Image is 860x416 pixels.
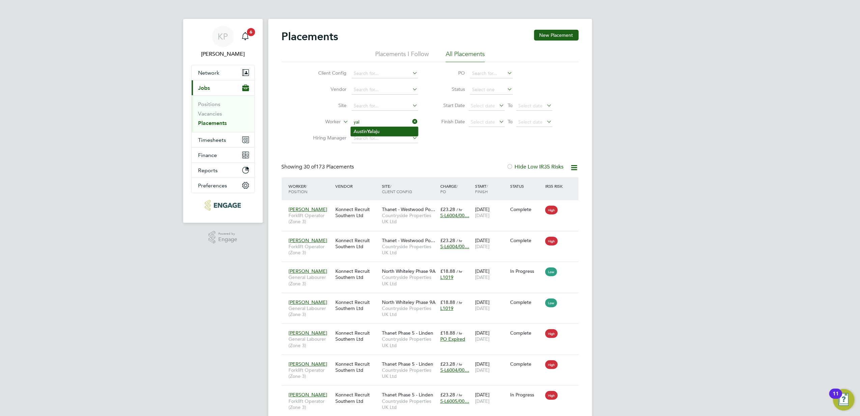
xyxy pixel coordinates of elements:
div: Complete [510,361,542,367]
div: Charge [439,180,474,198]
span: £23.28 [440,361,455,367]
span: General Labourer (Zone 3) [289,274,332,286]
div: Start [473,180,508,198]
button: New Placement [534,30,579,41]
span: KP [218,32,228,41]
div: [DATE] [473,296,508,315]
div: Status [508,180,544,192]
span: Forklift Operator (Zone 3) [289,243,332,256]
span: [PERSON_NAME] [289,206,328,212]
div: Site [380,180,439,198]
a: [PERSON_NAME]General Labourer (Zone 3)Konnect Recruit Southern LtdThanet Phase 5 - LindenCountrys... [287,326,579,332]
a: [PERSON_NAME]Forklift Operator (Zone 3)Konnect Recruit Southern LtdThanet - Westwood Po…Countrysi... [287,234,579,239]
span: Low [545,298,557,307]
input: Search for... [352,85,418,95]
div: Konnect Recruit Southern Ltd [334,296,380,315]
span: High [545,237,558,245]
a: Powered byEngage [209,231,237,244]
input: Search for... [352,118,418,127]
span: £18.88 [440,268,455,274]
button: Finance [192,148,254,162]
span: Thanet Phase 5 - Linden [382,330,433,336]
span: To [506,117,515,126]
span: Timesheets [198,137,226,143]
div: Konnect Recruit Southern Ltd [334,265,380,284]
span: / Finish [475,183,488,194]
a: [PERSON_NAME]Forklift Operator (Zone 3)Konnect Recruit Southern LtdThanet Phase 5 - LindenCountry... [287,388,579,394]
div: Showing [282,163,356,171]
input: Search for... [470,69,513,78]
a: [PERSON_NAME]General Labourer (Zone 3)Konnect Recruit Southern LtdNorth Whiteley Phase 9ACountrys... [287,295,579,301]
span: Thanet Phase 5 - Linden [382,392,433,398]
span: Select date [519,103,543,109]
span: High [545,391,558,400]
div: Jobs [192,95,254,132]
li: All Placements [446,50,485,62]
span: Countryside Properties UK Ltd [382,274,437,286]
span: Finance [198,152,217,158]
button: Reports [192,163,254,178]
span: / Position [289,183,308,194]
span: Countryside Properties UK Ltd [382,367,437,379]
span: [DATE] [475,305,490,311]
input: Search for... [352,134,418,143]
button: Jobs [192,80,254,95]
img: konnectrecruit-logo-retina.png [205,200,241,211]
a: Positions [198,101,221,107]
span: Countryside Properties UK Ltd [382,243,437,256]
button: Open Resource Center, 11 new notifications [833,389,855,411]
span: Thanet - Westwood Po… [382,237,435,243]
span: £23.28 [440,392,455,398]
label: Site [308,102,347,108]
span: PO Expired [440,336,465,342]
div: Vendor [334,180,380,192]
span: L1019 [440,305,453,311]
span: Countryside Properties UK Ltd [382,336,437,348]
span: Low [545,267,557,276]
span: [DATE] [475,336,490,342]
span: S-L6004/00… [440,243,469,250]
span: [DATE] [475,367,490,373]
span: [DATE] [475,243,490,250]
span: £18.88 [440,299,455,305]
span: High [545,360,558,369]
span: / PO [440,183,458,194]
span: Select date [471,103,495,109]
span: Thanet Phase 5 - Linden [382,361,433,367]
label: Status [435,86,465,92]
div: Konnect Recruit Southern Ltd [334,234,380,253]
span: General Labourer (Zone 3) [289,336,332,348]
nav: Main navigation [183,19,263,223]
span: Select date [519,119,543,125]
span: L1019 [440,274,453,280]
div: [DATE] [473,327,508,345]
span: [PERSON_NAME] [289,268,328,274]
span: / hr [456,392,462,397]
div: Konnect Recruit Southern Ltd [334,327,380,345]
span: Countryside Properties UK Ltd [382,305,437,317]
div: Konnect Recruit Southern Ltd [334,358,380,376]
span: Engage [218,237,237,242]
div: In Progress [510,392,542,398]
span: / hr [456,207,462,212]
span: 30 of [304,163,316,170]
div: [DATE] [473,358,508,376]
div: Worker [287,180,334,198]
label: Hide Low IR35 Risks [507,163,564,170]
div: [DATE] [473,388,508,407]
label: Start Date [435,102,465,108]
a: Placements [198,120,227,126]
button: Network [192,65,254,80]
span: Countryside Properties UK Ltd [382,398,437,410]
div: [DATE] [473,265,508,284]
span: [DATE] [475,212,490,218]
span: S-L6004/00… [440,367,469,373]
input: Search for... [352,69,418,78]
span: Reports [198,167,218,174]
label: Vendor [308,86,347,92]
div: [DATE] [473,203,508,222]
span: Powered by [218,231,237,237]
button: Preferences [192,178,254,193]
label: Finish Date [435,119,465,125]
a: 6 [239,26,252,47]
